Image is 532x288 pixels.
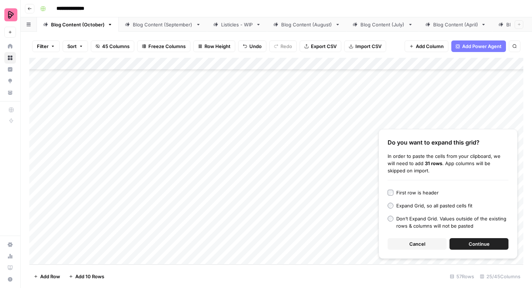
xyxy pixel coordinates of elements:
button: Undo [238,40,266,52]
div: Blog Content (October) [51,21,105,28]
button: Import CSV [344,40,386,52]
a: Blog Content (April) [419,17,492,32]
div: In order to paste the cells from your clipboard, we will need to add . App columns will be skippe... [388,152,508,174]
a: Blog Content (September) [119,17,207,32]
a: Opportunities [4,75,16,87]
div: Listicles - WIP [221,21,253,28]
button: Export CSV [300,40,341,52]
span: Row Height [204,43,231,50]
span: Sort [67,43,77,50]
div: Expand Grid, so all pasted cells fit [396,202,472,209]
span: Import CSV [355,43,381,50]
a: Home [4,40,16,52]
a: Listicles - WIP [207,17,267,32]
button: Filter [32,40,60,52]
span: Cancel [409,240,425,248]
div: Blog Content (August) [281,21,332,28]
button: Help + Support [4,274,16,285]
div: Blog Content (September) [133,21,193,28]
a: Blog Content (July) [346,17,419,32]
button: Add Power Agent [451,40,506,52]
span: Undo [249,43,262,50]
span: Add 10 Rows [75,273,104,280]
a: Browse [4,52,16,64]
a: Usage [4,250,16,262]
button: Row Height [193,40,235,52]
button: 45 Columns [91,40,134,52]
button: Continue [449,238,508,250]
b: 31 rows [425,160,442,166]
span: Add Column [416,43,444,50]
button: Redo [269,40,297,52]
div: 25/45 Columns [477,271,523,282]
input: First row is header [388,190,393,195]
input: Expand Grid, so all pasted cells fit [388,203,393,209]
div: Don’t Expand Grid. Values outside of the existing rows & columns will not be pasted [396,215,508,229]
a: Blog Content (October) [37,17,119,32]
button: Freeze Columns [137,40,190,52]
div: Blog Content (April) [433,21,478,28]
input: Don’t Expand Grid. Values outside of the existing rows & columns will not be pasted [388,216,393,222]
a: Settings [4,239,16,250]
span: Redo [280,43,292,50]
div: 57 Rows [447,271,477,282]
img: Preply Logo [4,8,17,21]
div: Do you want to expand this grid? [388,138,508,147]
button: Workspace: Preply [4,6,16,24]
span: Export CSV [311,43,337,50]
a: Insights [4,64,16,75]
span: Add Power Agent [462,43,502,50]
span: Freeze Columns [148,43,186,50]
button: Add Column [405,40,448,52]
a: Learning Hub [4,262,16,274]
span: Filter [37,43,48,50]
span: Add Row [40,273,60,280]
button: Sort [63,40,88,52]
button: Add Row [29,271,64,282]
button: Add 10 Rows [64,271,109,282]
div: First row is header [396,189,439,196]
span: Continue [469,240,490,248]
span: 45 Columns [102,43,130,50]
div: Blog Content (July) [360,21,405,28]
a: Blog Content (August) [267,17,346,32]
a: Your Data [4,87,16,98]
button: Cancel [388,238,447,250]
